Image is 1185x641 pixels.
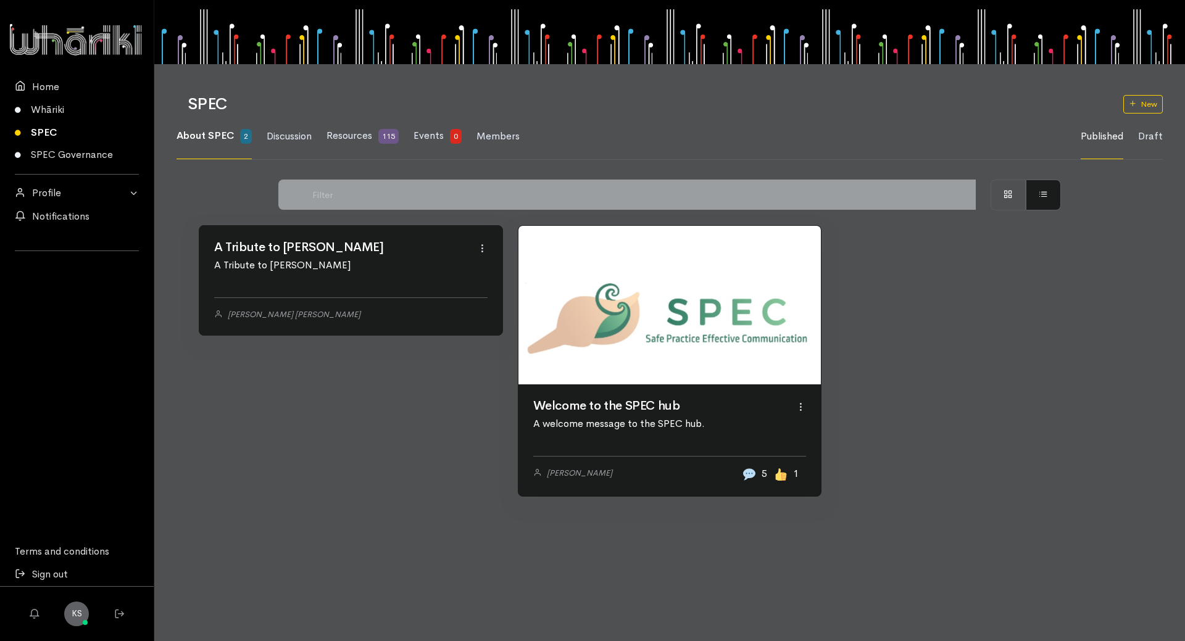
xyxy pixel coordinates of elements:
input: Filter [306,180,976,210]
span: Resources [326,129,372,142]
span: 2 [240,129,252,144]
a: Resources 115 [326,114,399,159]
a: Draft [1138,114,1163,159]
a: KS [64,602,89,626]
span: Members [476,130,520,143]
h1: SPEC [188,96,1108,114]
a: New [1123,95,1163,114]
a: Events 0 [414,114,462,159]
span: Discussion [267,130,312,143]
a: Published [1081,114,1123,159]
span: 0 [450,129,462,144]
span: 115 [378,129,399,144]
span: Events [414,129,444,142]
a: Discussion [267,114,312,159]
a: About SPEC 2 [177,114,252,159]
a: Members [476,114,520,159]
span: About SPEC [177,129,234,142]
